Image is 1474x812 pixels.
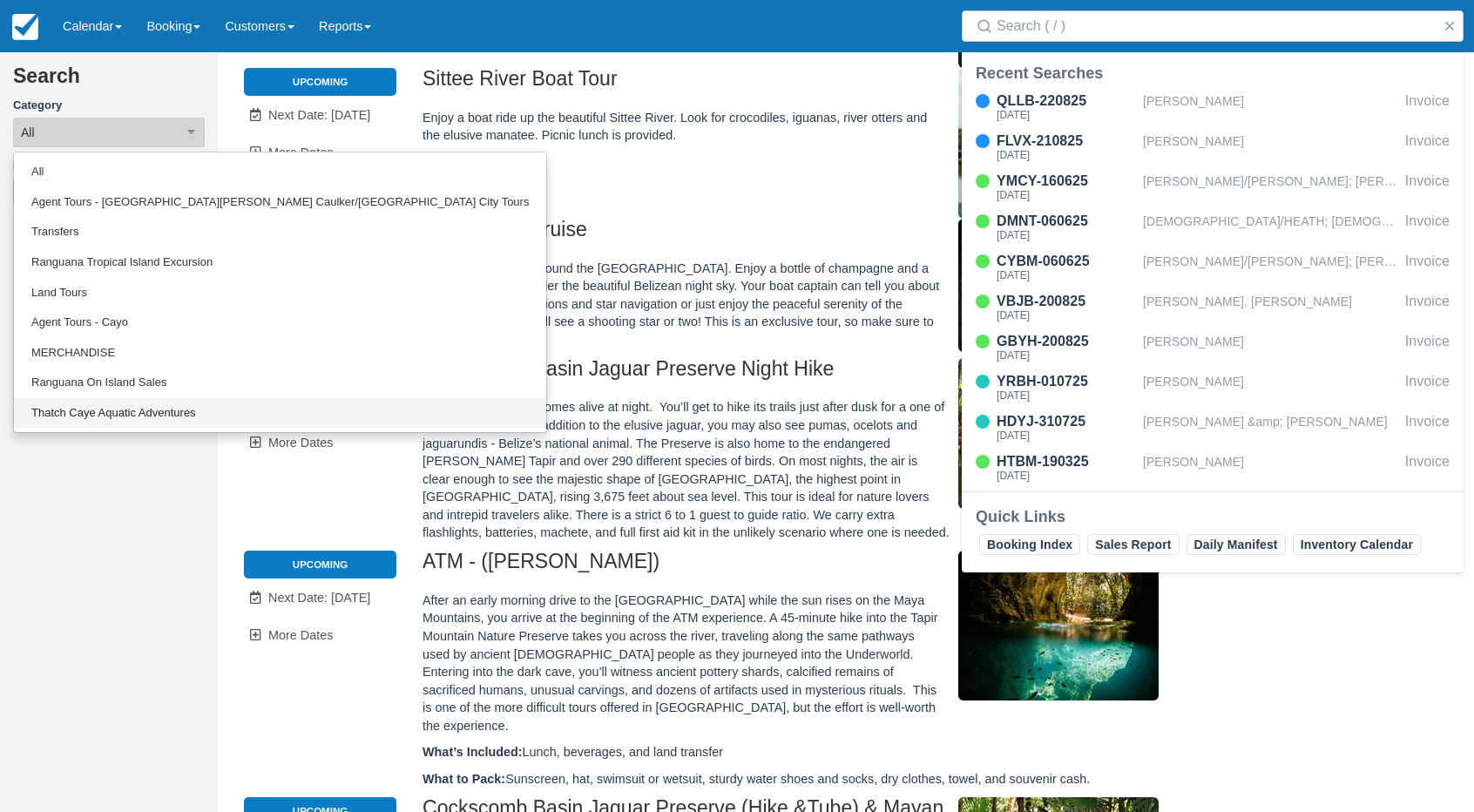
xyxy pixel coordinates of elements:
[268,108,370,122] span: Next Date: [DATE]
[1143,411,1398,444] div: [PERSON_NAME] &amp; [PERSON_NAME]
[1143,291,1398,324] div: [PERSON_NAME], [PERSON_NAME]
[423,68,1206,100] h2: Sittee River Boat Tour
[962,131,1464,164] a: FLVX-210825[DATE][PERSON_NAME]Invoice
[268,436,333,450] span: More Dates
[268,628,333,642] span: More Dates
[14,187,546,218] a: Agent Tours - [GEOGRAPHIC_DATA][PERSON_NAME] Caulker/[GEOGRAPHIC_DATA] City Tours
[997,390,1136,401] div: [DATE]
[12,14,38,40] img: checkfront-main-nav-mini-logo.png
[976,506,1450,527] div: Quick Links
[962,91,1464,124] a: QLLB-220825[DATE][PERSON_NAME]Invoice
[423,745,523,759] strong: What’s Included:
[997,110,1136,120] div: [DATE]
[1405,251,1450,284] div: Invoice
[958,551,1159,700] img: M42-2
[979,534,1080,555] a: Booking Index
[423,358,1206,390] h2: Cockscomb Basin Jaguar Preserve Night Hike
[1405,131,1450,164] div: Invoice
[423,770,1206,788] p: Sunscreen, hat, swimsuit or wetsuit, sturdy water shoes and socks, dry clothes, towel, and souven...
[423,219,1206,251] h2: Stargazer's Cruise
[1405,91,1450,124] div: Invoice
[997,310,1136,321] div: [DATE]
[1087,534,1179,555] a: Sales Report
[976,63,1450,84] div: Recent Searches
[962,171,1464,204] a: YMCY-160625[DATE][PERSON_NAME]/[PERSON_NAME]; [PERSON_NAME]/[PERSON_NAME]Invoice
[423,260,1206,349] p: An hour long cruise around the [GEOGRAPHIC_DATA]. Enjoy a bottle of champagne and a romantic boat...
[14,278,546,308] a: Land Tours
[1405,211,1450,244] div: Invoice
[14,398,546,429] a: Thatch Caye Aquatic Adventures
[962,291,1464,324] a: VBJB-200825[DATE][PERSON_NAME], [PERSON_NAME]Invoice
[244,98,396,133] a: Next Date: [DATE]
[1405,371,1450,404] div: Invoice
[997,371,1136,392] div: YRBH-010725
[423,592,1206,735] p: After an early morning drive to the [GEOGRAPHIC_DATA] while the sun rises on the Maya Mountains, ...
[1405,331,1450,364] div: Invoice
[997,171,1136,192] div: YMCY-160625
[1143,211,1398,244] div: [DEMOGRAPHIC_DATA]/HEATH; [DEMOGRAPHIC_DATA]/[PERSON_NAME]
[997,470,1136,481] div: [DATE]
[962,331,1464,364] a: GBYH-200825[DATE][PERSON_NAME]Invoice
[423,743,1206,761] p: Lunch, beverages, and land transfer
[958,68,1159,219] img: M307-1
[997,291,1136,312] div: VBJB-200825
[268,591,370,605] span: Next Date: [DATE]
[997,150,1136,160] div: [DATE]
[1187,534,1286,555] a: Daily Manifest
[997,411,1136,432] div: HDYJ-310725
[1293,534,1421,555] a: Inventory Calendar
[962,451,1464,484] a: HTBM-190325[DATE][PERSON_NAME]Invoice
[268,145,333,159] span: More Dates
[1405,451,1450,484] div: Invoice
[244,580,396,616] a: Next Date: [DATE]
[1143,371,1398,404] div: [PERSON_NAME]
[1143,251,1398,284] div: [PERSON_NAME]/[PERSON_NAME]; [PERSON_NAME]/[PERSON_NAME]
[997,270,1136,281] div: [DATE]
[1143,131,1398,164] div: [PERSON_NAME]
[1143,91,1398,124] div: [PERSON_NAME]
[997,350,1136,361] div: [DATE]
[997,190,1136,200] div: [DATE]
[962,371,1464,404] a: YRBH-010725[DATE][PERSON_NAME]Invoice
[962,251,1464,284] a: CYBM-060625[DATE][PERSON_NAME]/[PERSON_NAME]; [PERSON_NAME]/[PERSON_NAME]Invoice
[997,211,1136,232] div: DMNT-060625
[1143,451,1398,484] div: [PERSON_NAME]
[423,772,505,786] strong: What to Pack:
[997,91,1136,112] div: QLLB-220825
[958,358,1159,509] img: M104-1
[13,98,205,114] label: Category
[14,338,546,369] a: MERCHANDISE
[14,217,546,247] a: Transfers
[13,65,205,98] h2: Search
[423,398,1206,542] p: The jaguar preserve comes alive at night. You’ll get to hike its trails just after dusk for a one...
[14,247,546,278] a: Ranguana Tropical Island Excursion
[997,331,1136,352] div: GBYH-200825
[997,131,1136,152] div: FLVX-210825
[1405,291,1450,324] div: Invoice
[1405,171,1450,204] div: Invoice
[423,109,1206,145] p: Enjoy a boat ride up the beautiful Sittee River. Look for crocodiles, iguanas, river otters and t...
[14,157,546,187] a: All
[423,551,1206,583] h2: ATM - ([PERSON_NAME])
[1405,411,1450,444] div: Invoice
[962,411,1464,444] a: HDYJ-310725[DATE][PERSON_NAME] &amp; [PERSON_NAME]Invoice
[14,368,546,398] a: Ranguana On Island Sales
[962,211,1464,244] a: DMNT-060625[DATE][DEMOGRAPHIC_DATA]/HEATH; [DEMOGRAPHIC_DATA]/[PERSON_NAME]Invoice
[21,124,35,141] span: All
[13,118,205,147] button: All
[14,308,546,338] a: Agent Tours - Cayo
[997,230,1136,240] div: [DATE]
[997,251,1136,272] div: CYBM-060625
[1143,171,1398,204] div: [PERSON_NAME]/[PERSON_NAME]; [PERSON_NAME]/[PERSON_NAME]
[244,551,396,579] li: Upcoming
[997,10,1436,42] input: Search ( / )
[1143,331,1398,364] div: [PERSON_NAME]
[244,68,396,96] li: Upcoming
[997,430,1136,441] div: [DATE]
[958,219,1159,352] img: M308-1
[997,451,1136,472] div: HTBM-190325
